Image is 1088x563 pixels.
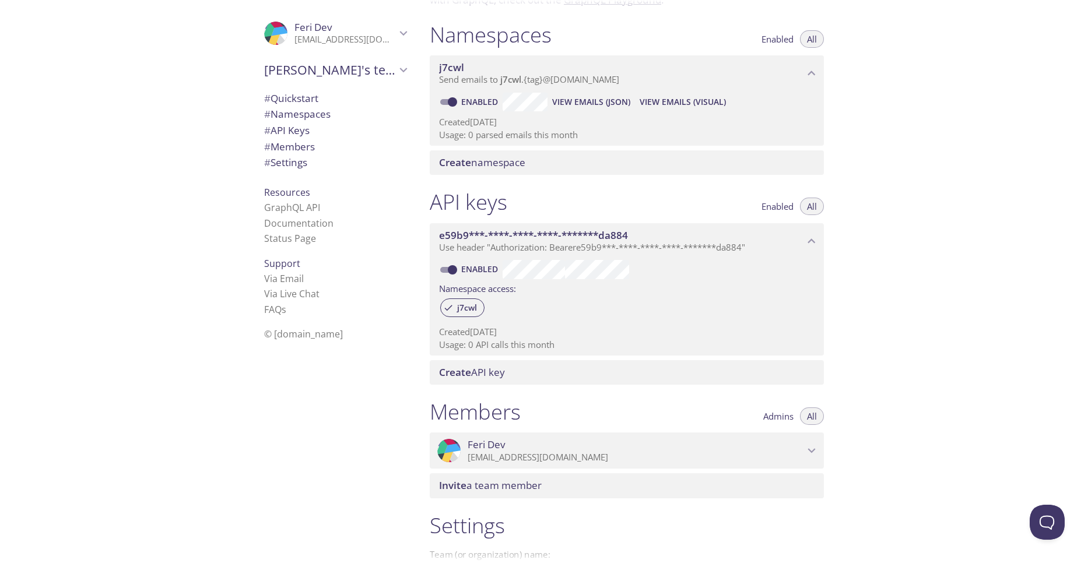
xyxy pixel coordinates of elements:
[294,20,332,34] span: Feri Dev
[635,93,731,111] button: View Emails (Visual)
[264,201,320,214] a: GraphQL API
[264,124,310,137] span: API Keys
[800,407,824,425] button: All
[264,140,271,153] span: #
[255,154,416,171] div: Team Settings
[255,14,416,52] div: Feri Dev
[459,263,503,275] a: Enabled
[640,95,726,109] span: View Emails (Visual)
[754,198,801,215] button: Enabled
[264,156,271,169] span: #
[468,438,506,451] span: Feri Dev
[450,302,484,313] span: j7cwl
[439,326,815,338] p: Created [DATE]
[430,432,824,469] div: Feri Dev
[468,452,804,463] p: [EMAIL_ADDRESS][DOMAIN_NAME]
[500,73,521,85] span: j7cwl
[439,339,815,351] p: Usage: 0 API calls this month
[264,257,300,270] span: Support
[430,189,507,215] h1: API keys
[255,139,416,155] div: Members
[552,95,630,109] span: View Emails (JSON)
[264,186,310,199] span: Resources
[264,92,271,105] span: #
[264,62,396,78] span: [PERSON_NAME]'s team
[264,107,331,121] span: Namespaces
[430,150,824,175] div: Create namespace
[439,365,505,379] span: API key
[439,129,815,141] p: Usage: 0 parsed emails this month
[439,478,466,492] span: Invite
[800,30,824,48] button: All
[439,156,471,169] span: Create
[264,303,286,316] a: FAQ
[264,124,271,137] span: #
[264,92,318,105] span: Quickstart
[439,156,525,169] span: namespace
[800,198,824,215] button: All
[294,34,396,45] p: [EMAIL_ADDRESS][DOMAIN_NAME]
[430,55,824,92] div: j7cwl namespace
[547,93,635,111] button: View Emails (JSON)
[430,512,824,539] h1: Settings
[255,55,416,85] div: Feri's team
[430,399,521,425] h1: Members
[459,96,503,107] a: Enabled
[264,328,343,340] span: © [DOMAIN_NAME]
[264,107,271,121] span: #
[255,122,416,139] div: API Keys
[754,30,801,48] button: Enabled
[430,360,824,385] div: Create API Key
[264,156,307,169] span: Settings
[264,217,334,230] a: Documentation
[756,407,801,425] button: Admins
[255,90,416,107] div: Quickstart
[255,106,416,122] div: Namespaces
[430,22,552,48] h1: Namespaces
[440,298,485,317] div: j7cwl
[430,473,824,498] div: Invite a team member
[264,272,304,285] a: Via Email
[264,232,316,245] a: Status Page
[439,73,619,85] span: Send emails to . {tag} @[DOMAIN_NAME]
[439,116,815,128] p: Created [DATE]
[439,279,516,296] label: Namespace access:
[439,478,542,492] span: a team member
[264,287,320,300] a: Via Live Chat
[282,303,286,316] span: s
[439,61,464,74] span: j7cwl
[1030,505,1065,540] iframe: Help Scout Beacon - Open
[264,140,315,153] span: Members
[439,365,471,379] span: Create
